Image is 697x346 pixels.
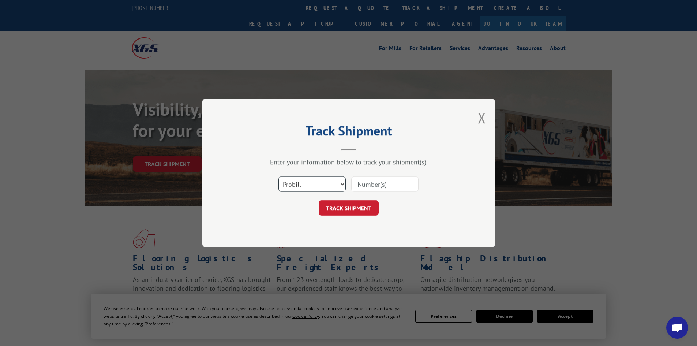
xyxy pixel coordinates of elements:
button: Close modal [478,108,486,127]
div: Open chat [666,317,688,339]
input: Number(s) [351,176,419,192]
div: Enter your information below to track your shipment(s). [239,158,458,166]
h2: Track Shipment [239,126,458,139]
button: TRACK SHIPMENT [319,200,379,216]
